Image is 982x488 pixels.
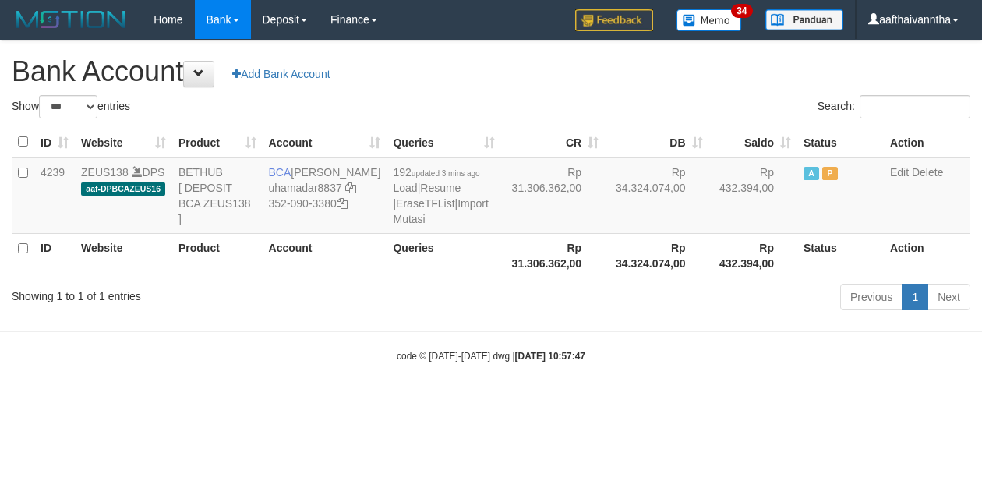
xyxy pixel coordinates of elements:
[269,182,342,194] a: uhamadar8837
[12,56,970,87] h1: Bank Account
[12,282,397,304] div: Showing 1 to 1 of 1 entries
[387,233,500,278] th: Queries
[575,9,653,31] img: Feedback.jpg
[387,127,500,157] th: Queries: activate to sort column ascending
[172,233,263,278] th: Product
[840,284,903,310] a: Previous
[797,233,884,278] th: Status
[501,233,605,278] th: Rp 31.306.362,00
[884,233,970,278] th: Action
[731,4,752,18] span: 34
[12,8,130,31] img: MOTION_logo.png
[337,197,348,210] a: Copy 3520903380 to clipboard
[75,157,172,234] td: DPS
[396,197,454,210] a: EraseTFList
[263,233,387,278] th: Account
[890,166,909,179] a: Edit
[927,284,970,310] a: Next
[860,95,970,118] input: Search:
[34,127,75,157] th: ID: activate to sort column ascending
[39,95,97,118] select: Showentries
[605,157,708,234] td: Rp 34.324.074,00
[709,127,797,157] th: Saldo: activate to sort column ascending
[818,95,970,118] label: Search:
[605,127,708,157] th: DB: activate to sort column ascending
[420,182,461,194] a: Resume
[263,157,387,234] td: [PERSON_NAME] 352-090-3380
[501,127,605,157] th: CR: activate to sort column ascending
[393,166,479,179] span: 192
[501,157,605,234] td: Rp 31.306.362,00
[709,157,797,234] td: Rp 432.394,00
[393,182,417,194] a: Load
[804,167,819,180] span: Active
[765,9,843,30] img: panduan.png
[269,166,291,179] span: BCA
[34,157,75,234] td: 4239
[75,233,172,278] th: Website
[605,233,708,278] th: Rp 34.324.074,00
[345,182,356,194] a: Copy uhamadar8837 to clipboard
[797,127,884,157] th: Status
[393,197,488,225] a: Import Mutasi
[222,61,340,87] a: Add Bank Account
[884,127,970,157] th: Action
[172,157,263,234] td: BETHUB [ DEPOSIT BCA ZEUS138 ]
[676,9,742,31] img: Button%20Memo.svg
[902,284,928,310] a: 1
[263,127,387,157] th: Account: activate to sort column ascending
[515,351,585,362] strong: [DATE] 10:57:47
[34,233,75,278] th: ID
[912,166,943,179] a: Delete
[822,167,838,180] span: Paused
[81,182,165,196] span: aaf-DPBCAZEUS16
[393,166,488,225] span: | | |
[397,351,585,362] small: code © [DATE]-[DATE] dwg |
[12,95,130,118] label: Show entries
[172,127,263,157] th: Product: activate to sort column ascending
[75,127,172,157] th: Website: activate to sort column ascending
[709,233,797,278] th: Rp 432.394,00
[81,166,129,179] a: ZEUS138
[412,169,480,178] span: updated 3 mins ago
